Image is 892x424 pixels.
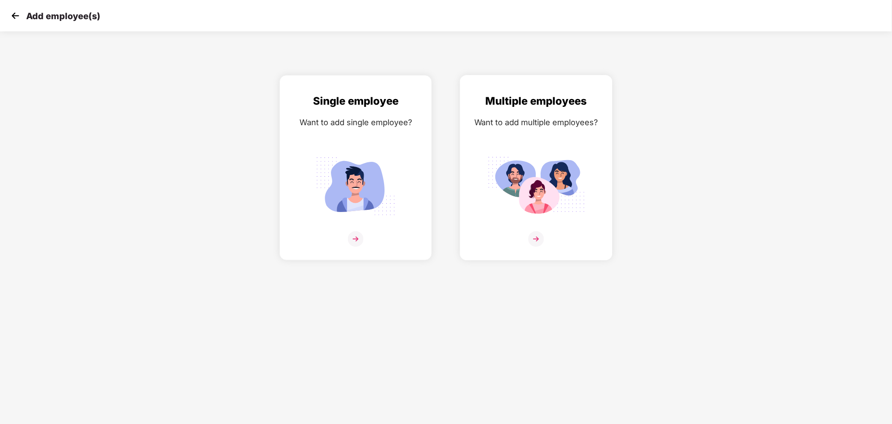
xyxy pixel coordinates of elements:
[9,9,22,22] img: svg+xml;base64,PHN2ZyB4bWxucz0iaHR0cDovL3d3dy53My5vcmcvMjAwMC9zdmciIHdpZHRoPSIzMCIgaGVpZ2h0PSIzMC...
[26,11,100,21] p: Add employee(s)
[487,152,585,220] img: svg+xml;base64,PHN2ZyB4bWxucz0iaHR0cDovL3d3dy53My5vcmcvMjAwMC9zdmciIGlkPSJNdWx0aXBsZV9lbXBsb3llZS...
[469,93,603,109] div: Multiple employees
[528,231,544,247] img: svg+xml;base64,PHN2ZyB4bWxucz0iaHR0cDovL3d3dy53My5vcmcvMjAwMC9zdmciIHdpZHRoPSIzNiIgaGVpZ2h0PSIzNi...
[469,116,603,129] div: Want to add multiple employees?
[348,231,364,247] img: svg+xml;base64,PHN2ZyB4bWxucz0iaHR0cDovL3d3dy53My5vcmcvMjAwMC9zdmciIHdpZHRoPSIzNiIgaGVpZ2h0PSIzNi...
[289,116,423,129] div: Want to add single employee?
[307,152,405,220] img: svg+xml;base64,PHN2ZyB4bWxucz0iaHR0cDovL3d3dy53My5vcmcvMjAwMC9zdmciIGlkPSJTaW5nbGVfZW1wbG95ZWUiIH...
[289,93,423,109] div: Single employee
